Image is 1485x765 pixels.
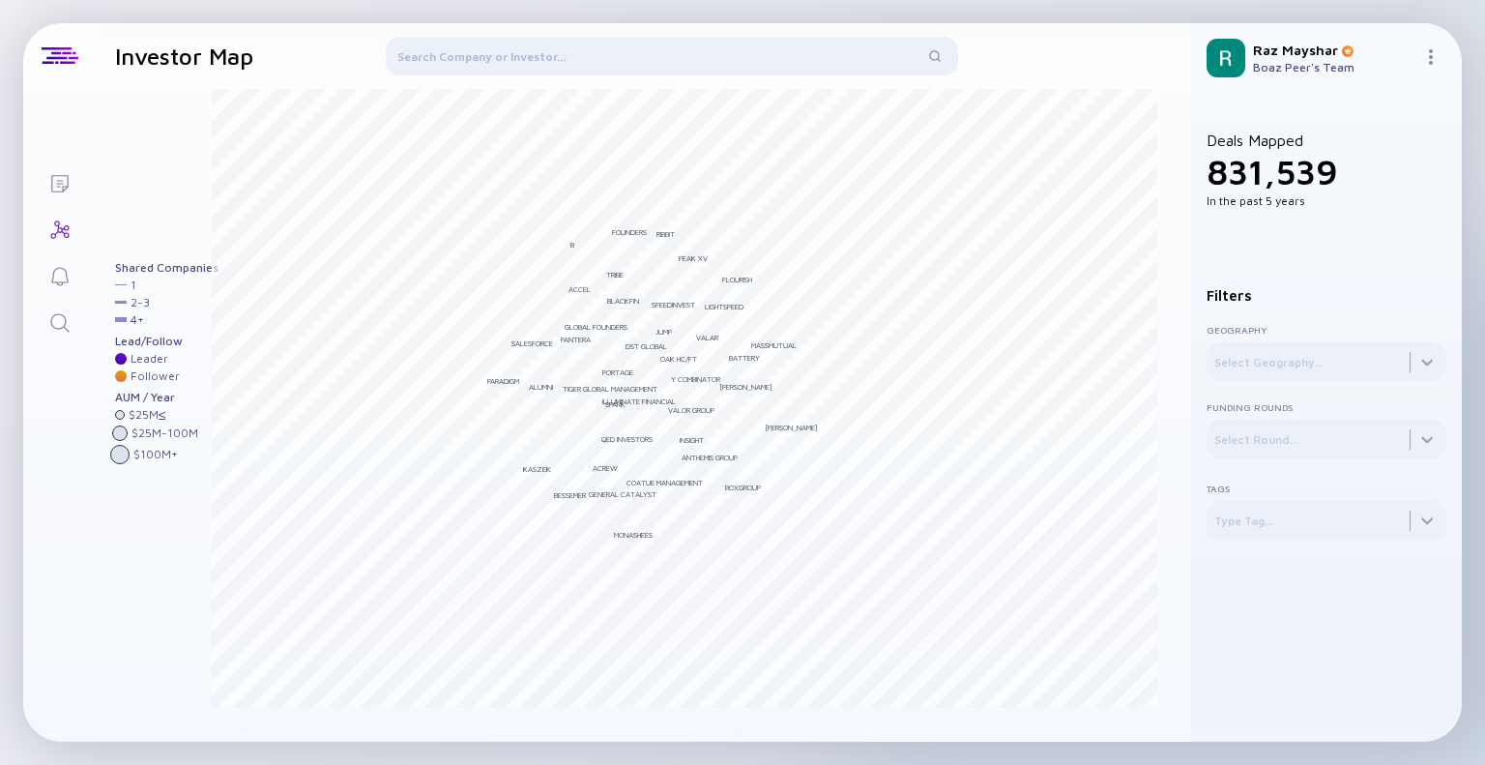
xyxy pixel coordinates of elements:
div: B [570,240,574,250]
div: DST Global [626,341,667,351]
div: ACrew [593,463,618,473]
div: Lightspeed [705,302,743,311]
span: 831,539 [1207,151,1337,192]
a: Investor Map [23,205,96,251]
div: QED Investors [601,434,653,444]
div: $ 100M + [133,448,178,461]
a: Reminders [23,251,96,298]
div: ≤ [159,408,166,422]
div: Pantera [561,335,591,344]
div: Valor Group [668,405,714,415]
div: Ribbit [656,229,675,239]
div: Anthemis Group [682,453,738,462]
div: Battery [729,353,760,363]
h1: Investor Map [115,43,253,70]
div: Flourish [722,275,752,284]
div: Illuminate Financial [602,397,676,406]
div: Founders [612,227,647,237]
div: Coatue Management [626,478,703,487]
div: Shared Companies [115,261,218,275]
div: KaszeK [523,464,551,474]
div: Raz Mayshar [1253,42,1415,58]
a: Lists [23,159,96,205]
div: Accel [568,284,591,294]
div: Y Combinator [671,374,720,384]
div: Filters [1207,287,1446,304]
div: Insight [680,435,704,445]
div: 2 - 3 [131,296,150,309]
div: BoxGroup [725,483,761,492]
div: $ 25M [129,408,166,422]
img: Raz Profile Picture [1207,39,1245,77]
div: Global Founders [565,322,627,332]
div: Lead/Follow [115,335,218,348]
div: BlackFin [607,296,639,306]
div: In the past 5 years [1207,193,1446,208]
div: Valar [696,333,718,342]
div: Peak XV [679,253,708,263]
div: Paradigm [487,376,519,386]
div: Tribe [606,270,624,280]
div: Follower [131,369,180,383]
div: Boaz Peer's Team [1253,60,1415,74]
div: Bessemer [554,490,586,500]
div: General Catalyst [589,489,656,499]
div: 4 + [131,313,144,327]
a: Search [23,298,96,344]
div: [PERSON_NAME] [719,382,772,392]
div: Leader [131,352,168,366]
img: Menu [1423,49,1439,65]
div: AUM / Year [115,391,218,404]
div: Speedinvest [652,300,695,309]
div: Tiger Global Management [563,384,657,394]
div: MassMutual [751,340,797,350]
div: Jump [655,327,672,337]
div: Salesforce [511,338,553,348]
div: Monashees [614,530,653,540]
div: Deals Mapped [1207,132,1446,208]
div: 1 [131,279,136,292]
div: Alumni [529,382,553,392]
div: [PERSON_NAME] [765,423,818,432]
div: Oak HC/FT [660,354,697,364]
div: $ 25M - 100M [131,427,198,440]
div: Portage [602,368,633,377]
